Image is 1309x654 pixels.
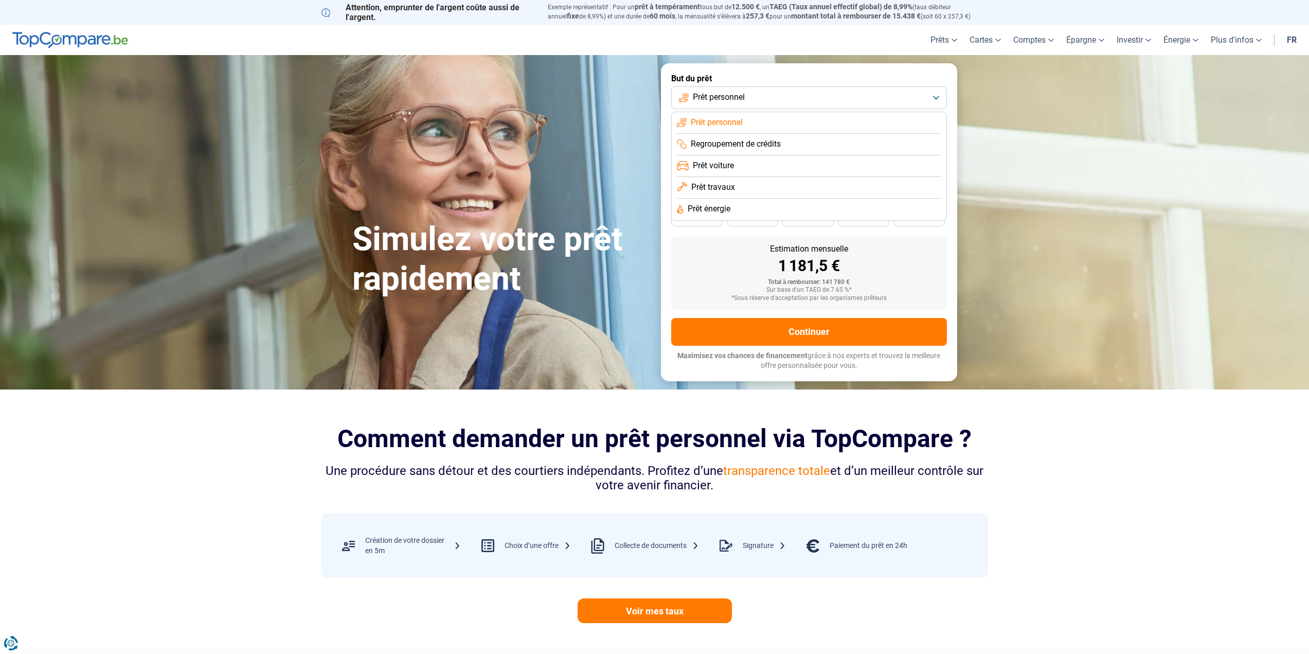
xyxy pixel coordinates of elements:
label: But du prêt [671,74,947,83]
div: Total à rembourser: 141 780 € [679,279,939,286]
a: Énergie [1157,25,1205,55]
a: Prêts [924,25,963,55]
a: Investir [1110,25,1157,55]
span: Prêt voiture [693,160,734,171]
span: 42 mois [741,216,764,222]
a: Cartes [963,25,1007,55]
button: Continuer [671,318,947,346]
span: TAEG (Taux annuel effectif global) de 8,99% [769,3,912,11]
span: 36 mois [797,216,819,222]
span: transparence totale [723,464,830,478]
span: 24 mois [908,216,930,222]
span: Prêt personnel [693,92,745,103]
img: TopCompare [12,32,128,48]
div: Signature [743,541,786,551]
span: Prêt travaux [691,182,735,193]
p: grâce à nos experts et trouvez la meilleure offre personnalisée pour vous. [671,351,947,371]
span: Prêt personnel [691,117,743,128]
span: 48 mois [686,216,708,222]
button: Prêt personnel [671,86,947,109]
div: Choix d’une offre [505,541,571,551]
span: 12.500 € [731,3,760,11]
div: Sur base d'un TAEG de 7.65 %* [679,287,939,294]
span: Maximisez vos chances de financement [677,351,808,360]
span: 30 mois [852,216,875,222]
div: Paiement du prêt en 24h [830,541,907,551]
a: Comptes [1007,25,1060,55]
a: Épargne [1060,25,1110,55]
div: *Sous réserve d'acceptation par les organismes prêteurs [679,295,939,302]
div: Collecte de documents [615,541,699,551]
div: 1 181,5 € [679,258,939,274]
span: 60 mois [650,12,675,20]
span: 257,3 € [746,12,769,20]
span: montant total à rembourser de 15.438 € [791,12,921,20]
div: Une procédure sans détour et des courtiers indépendants. Profitez d’une et d’un meilleur contrôle... [321,464,988,493]
div: Création de votre dossier en 5m [365,536,461,556]
h1: Simulez votre prêt rapidement [352,220,649,299]
p: Attention, emprunter de l'argent coûte aussi de l'argent. [321,3,535,22]
a: Voir mes taux [578,598,732,623]
a: fr [1281,25,1303,55]
a: Plus d'infos [1205,25,1268,55]
div: Estimation mensuelle [679,245,939,253]
p: Exemple représentatif : Pour un tous but de , un (taux débiteur annuel de 8,99%) et une durée de ... [548,3,988,21]
span: prêt à tempérament [635,3,700,11]
span: Regroupement de crédits [691,138,781,150]
span: fixe [567,12,579,20]
span: Prêt énergie [688,203,730,215]
h2: Comment demander un prêt personnel via TopCompare ? [321,425,988,453]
